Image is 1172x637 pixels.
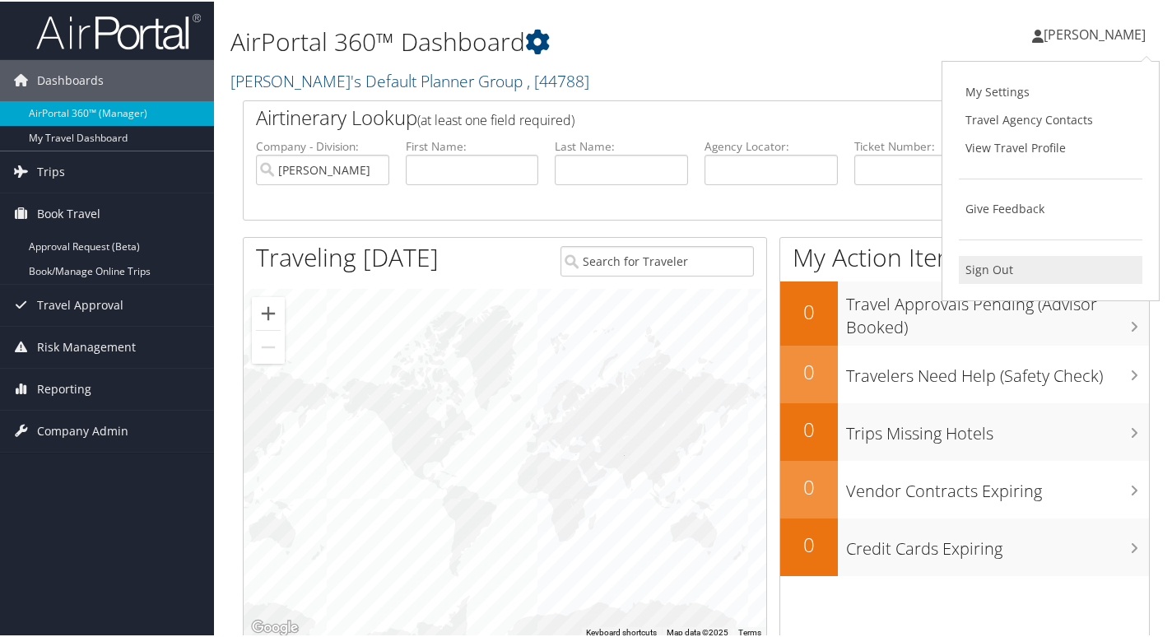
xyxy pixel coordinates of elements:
span: Reporting [37,367,91,408]
span: (at least one field required) [417,109,574,128]
h2: 0 [780,356,838,384]
a: [PERSON_NAME]'s Default Planner Group [230,68,589,91]
span: Company Admin [37,409,128,450]
h3: Travelers Need Help (Safety Check) [846,355,1149,386]
a: Travel Agency Contacts [959,105,1142,133]
label: Last Name: [555,137,688,153]
h2: 0 [780,414,838,442]
button: Zoom out [252,329,285,362]
h3: Travel Approvals Pending (Advisor Booked) [846,283,1149,337]
h2: Airtinerary Lookup [256,102,1061,130]
h1: My Action Items [780,239,1149,273]
img: Google [248,616,302,637]
a: 0Vendor Contracts Expiring [780,459,1149,517]
span: Dashboards [37,58,104,100]
a: 0Trips Missing Hotels [780,402,1149,459]
a: Give Feedback [959,193,1142,221]
a: [PERSON_NAME] [1032,8,1162,58]
a: 0Travel Approvals Pending (Advisor Booked) [780,280,1149,343]
input: Search for Traveler [560,244,753,275]
h1: Traveling [DATE] [256,239,439,273]
a: Sign Out [959,254,1142,282]
label: First Name: [406,137,539,153]
label: Ticket Number: [854,137,988,153]
a: 0Credit Cards Expiring [780,517,1149,574]
button: Keyboard shortcuts [586,625,657,637]
span: Travel Approval [37,283,123,324]
span: [PERSON_NAME] [1044,24,1146,42]
label: Company - Division: [256,137,389,153]
h2: 0 [780,529,838,557]
a: 0Travelers Need Help (Safety Check) [780,344,1149,402]
span: , [ 44788 ] [527,68,589,91]
h2: 0 [780,472,838,500]
label: Agency Locator: [705,137,838,153]
h3: Credit Cards Expiring [846,528,1149,559]
span: Map data ©2025 [667,626,728,635]
span: Book Travel [37,192,100,233]
img: airportal-logo.png [36,11,201,49]
h3: Trips Missing Hotels [846,412,1149,444]
span: Risk Management [37,325,136,366]
span: Trips [37,150,65,191]
a: View Travel Profile [959,133,1142,160]
a: My Settings [959,77,1142,105]
a: Terms (opens in new tab) [738,626,761,635]
h3: Vendor Contracts Expiring [846,470,1149,501]
button: Zoom in [252,295,285,328]
a: Open this area in Google Maps (opens a new window) [248,616,302,637]
h1: AirPortal 360™ Dashboard [230,23,852,58]
h2: 0 [780,296,838,324]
